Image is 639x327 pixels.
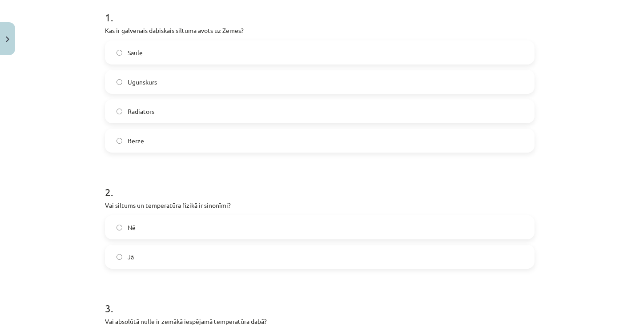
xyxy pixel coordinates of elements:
[117,225,122,230] input: Nē
[128,107,154,116] span: Radiators
[128,252,134,262] span: Jā
[6,36,9,42] img: icon-close-lesson-0947bae3869378f0d4975bcd49f059093ad1ed9edebbc8119c70593378902aed.svg
[105,26,535,35] p: Kas ir galvenais dabiskais siltuma avots uz Zemes?
[128,136,144,145] span: Berze
[117,138,122,144] input: Berze
[105,201,535,210] p: Vai siltums un temperatūra fizikā ir sinonīmi?
[117,109,122,114] input: Radiators
[105,170,535,198] h1: 2 .
[117,79,122,85] input: Ugunskurs
[128,223,136,232] span: Nē
[117,50,122,56] input: Saule
[128,48,143,57] span: Saule
[117,254,122,260] input: Jā
[128,77,157,87] span: Ugunskurs
[105,287,535,314] h1: 3 .
[105,317,535,326] p: Vai absolūtā nulle ir zemākā iespējamā temperatūra dabā?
